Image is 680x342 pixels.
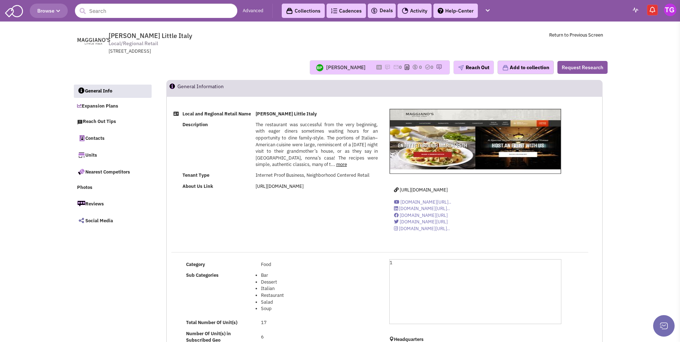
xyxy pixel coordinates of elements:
img: help.png [438,8,443,14]
span: [URL][DOMAIN_NAME] [400,187,448,193]
li: Soup [261,305,378,312]
td: 17 [259,318,380,328]
span: Browse [37,8,60,14]
span: [DOMAIN_NAME][URL].. [400,199,451,205]
img: Cadences_logo.png [331,8,337,13]
a: [DOMAIN_NAME][URL].. [394,225,450,232]
a: Deals [371,6,393,15]
b: [PERSON_NAME] Little Italy [256,111,317,117]
a: [DOMAIN_NAME][URL] [394,212,448,218]
div: [PERSON_NAME] [326,64,366,71]
b: Local and Regional Retail Name [182,111,251,117]
img: plane.png [458,65,464,71]
b: Tenant Type [182,172,209,178]
a: Cadences [327,4,366,18]
span: 0 [399,64,402,70]
div: 1 [389,259,561,324]
span: 0 [419,64,422,70]
img: www.maggianos.com [77,32,110,50]
img: icon-note.png [385,64,390,70]
li: Bar [261,272,378,279]
a: Units [73,147,152,162]
input: Search [75,4,237,18]
button: Request Research [557,61,608,74]
a: Expansion Plans [73,100,152,113]
li: Restaurant [261,292,378,299]
img: Activity.png [402,8,408,14]
a: [DOMAIN_NAME][URL] [394,219,448,225]
td: Food [259,259,380,270]
button: Reach Out [453,61,494,74]
b: Total Number Of Unit(s) [186,319,237,326]
a: Social Media [73,213,152,228]
span: [DOMAIN_NAME][URL].. [399,225,450,232]
img: research-icon.png [436,64,442,70]
button: Browse [30,4,68,18]
a: [DOMAIN_NAME][URL].. [394,199,451,205]
img: icon-collection-lavender.png [502,65,509,71]
a: Advanced [243,8,263,14]
a: more [336,161,347,167]
span: 0 [431,64,433,70]
a: Return to Previous Screen [549,32,603,38]
b: Category [186,261,205,267]
img: icon-deals.svg [371,6,378,15]
a: [DOMAIN_NAME][URL].. [394,205,450,212]
span: The restaurant was successful from the very beginning, with eager diners sometimes waiting hours ... [256,122,378,167]
img: icon-email-active-16.png [393,64,399,70]
b: Sub Categories [186,272,219,278]
li: Dessert [261,279,378,286]
a: Contacts [73,130,152,146]
span: Local/Regional Retail [109,40,158,47]
a: Collections [282,4,325,18]
a: Activity [398,4,432,18]
div: [STREET_ADDRESS] [109,48,296,55]
button: Add to collection [498,61,554,74]
img: TaskCount.png [425,64,431,70]
a: Nearest Competitors [73,164,152,179]
a: [URL][DOMAIN_NAME] [394,187,448,193]
a: General Info [74,85,152,98]
td: Internet Proof Business, Neighborhood Centered Retail [253,170,380,181]
img: Maggiano’s Little Italy [390,109,561,174]
span: [DOMAIN_NAME][URL] [400,212,448,218]
h2: General Information [177,80,265,96]
b: Description [182,122,208,128]
img: Tim Garber [664,4,676,16]
li: Salad [261,299,378,306]
span: [DOMAIN_NAME][URL] [400,219,448,225]
li: Italian [261,285,378,292]
img: icon-collection-lavender-black.svg [286,8,293,14]
a: [URL][DOMAIN_NAME] [256,183,304,189]
img: SmartAdmin [5,4,23,17]
span: [PERSON_NAME] Little Italy [109,32,192,40]
a: Help-Center [433,4,478,18]
a: Reviews [73,196,152,211]
b: About Us Link [182,183,213,189]
span: [DOMAIN_NAME][URL].. [399,205,450,212]
img: icon-dealamount.png [412,64,418,70]
a: Photos [73,181,152,195]
a: Reach Out Tips [73,115,152,129]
